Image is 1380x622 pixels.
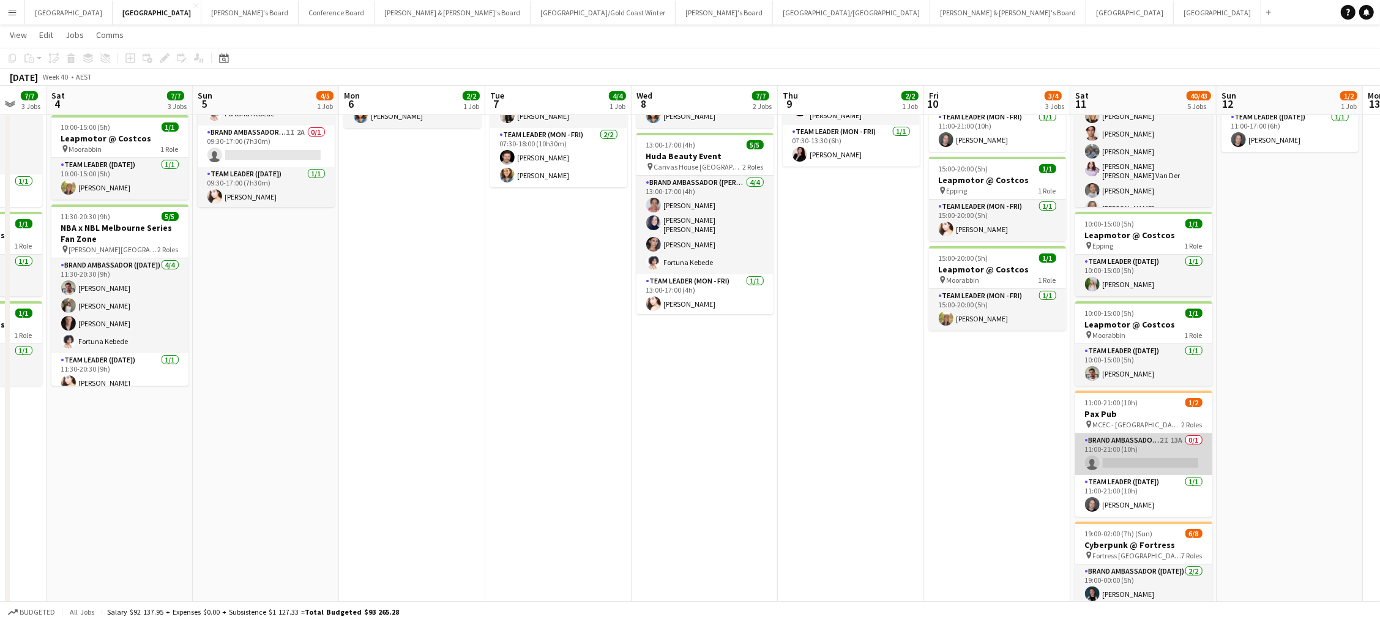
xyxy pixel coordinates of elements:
[1185,241,1203,250] span: 1 Role
[1341,102,1357,111] div: 1 Job
[51,90,65,101] span: Sat
[752,91,769,100] span: 7/7
[51,222,188,244] h3: NBA x NBL Melbourne Series Fan Zone
[1075,69,1212,238] app-card-role: Brand Ambassador ([DATE])8/809:00-13:00 (4h)[PERSON_NAME][PERSON_NAME][PERSON_NAME][PERSON_NAME][...
[939,253,988,263] span: 15:00-20:00 (5h)
[636,90,652,101] span: Wed
[929,289,1066,331] app-card-role: Team Leader (Mon - Fri)1/115:00-20:00 (5h)[PERSON_NAME]
[929,174,1066,185] h3: Leapmotor @ Costcos
[636,274,774,316] app-card-role: Team Leader (Mon - Fri)1/113:00-17:00 (4h)[PERSON_NAME]
[929,246,1066,331] app-job-card: 15:00-20:00 (5h)1/1Leapmotor @ Costcos Moorabbin1 RoleTeam Leader (Mon - Fri)1/115:00-20:00 (5h)[...
[488,97,504,111] span: 7
[636,176,774,274] app-card-role: Brand Ambassador ([PERSON_NAME])4/413:00-17:00 (4h)[PERSON_NAME][PERSON_NAME] [PERSON_NAME][PERSO...
[6,605,57,619] button: Budgeted
[39,29,53,40] span: Edit
[167,91,184,100] span: 7/7
[10,29,27,40] span: View
[15,309,32,318] span: 1/1
[161,144,179,154] span: 1 Role
[50,97,65,111] span: 4
[1093,551,1182,560] span: Fortress [GEOGRAPHIC_DATA]
[113,1,201,24] button: [GEOGRAPHIC_DATA]
[1093,241,1114,250] span: Epping
[1185,309,1203,318] span: 1/1
[781,97,798,111] span: 9
[61,212,111,221] span: 11:30-20:30 (9h)
[646,140,696,149] span: 13:00-17:00 (4h)
[609,91,626,100] span: 4/4
[15,219,32,228] span: 1/1
[158,245,179,254] span: 2 Roles
[929,157,1066,241] div: 15:00-20:00 (5h)1/1Leapmotor @ Costcos Epping1 RoleTeam Leader (Mon - Fri)1/115:00-20:00 (5h)[PER...
[1075,230,1212,241] h3: Leapmotor @ Costcos
[5,27,32,43] a: View
[25,1,113,24] button: [GEOGRAPHIC_DATA]
[342,97,360,111] span: 6
[51,158,188,200] app-card-role: Team Leader ([DATE])1/110:00-15:00 (5h)[PERSON_NAME]
[51,115,188,200] app-job-card: 10:00-15:00 (5h)1/1Leapmotor @ Costcos Moorabbin1 RoleTeam Leader ([DATE])1/110:00-15:00 (5h)[PER...
[1039,164,1056,173] span: 1/1
[635,97,652,111] span: 8
[753,102,772,111] div: 2 Jobs
[1075,433,1212,475] app-card-role: Brand Ambassador ([DATE])2I13A0/111:00-21:00 (10h)
[743,162,764,171] span: 2 Roles
[65,29,84,40] span: Jobs
[490,128,627,187] app-card-role: Team Leader (Mon - Fri)2/207:30-18:00 (10h30m)[PERSON_NAME][PERSON_NAME]
[1075,319,1212,330] h3: Leapmotor @ Costcos
[1075,301,1212,386] div: 10:00-15:00 (5h)1/1Leapmotor @ Costcos Moorabbin1 RoleTeam Leader ([DATE])1/110:00-15:00 (5h)[PER...
[91,27,129,43] a: Comms
[344,90,360,101] span: Mon
[1182,420,1203,429] span: 2 Roles
[168,102,187,111] div: 3 Jobs
[69,245,158,254] span: [PERSON_NAME][GEOGRAPHIC_DATA], [GEOGRAPHIC_DATA]
[1220,97,1236,111] span: 12
[463,102,479,111] div: 1 Job
[40,72,71,81] span: Week 40
[939,164,988,173] span: 15:00-20:00 (5h)
[531,1,676,24] button: [GEOGRAPHIC_DATA]/Gold Coast Winter
[676,1,773,24] button: [PERSON_NAME]'s Board
[107,607,399,616] div: Salary $92 137.95 + Expenses $0.00 + Subsistence $1 127.33 =
[1086,1,1174,24] button: [GEOGRAPHIC_DATA]
[929,110,1066,152] app-card-role: Team Leader (Mon - Fri)1/111:00-21:00 (10h)[PERSON_NAME]
[1075,212,1212,296] app-job-card: 10:00-15:00 (5h)1/1Leapmotor @ Costcos Epping1 RoleTeam Leader ([DATE])1/110:00-15:00 (5h)[PERSON...
[1075,391,1212,517] div: 11:00-21:00 (10h)1/2Pax Pub MCEC - [GEOGRAPHIC_DATA]2 RolesBrand Ambassador ([DATE])2I13A0/111:00...
[15,331,32,340] span: 1 Role
[20,608,55,616] span: Budgeted
[783,125,920,167] app-card-role: Team Leader (Mon - Fri)1/107:30-13:30 (6h)[PERSON_NAME]
[1045,91,1062,100] span: 3/4
[76,72,92,81] div: AEST
[51,258,188,353] app-card-role: Brand Ambassador ([DATE])4/411:30-20:30 (9h)[PERSON_NAME][PERSON_NAME][PERSON_NAME]Fortuna Kebede
[1075,26,1212,207] app-job-card: 09:00-14:00 (5h)31/31Toyota [DATE] Toyota Centre of Excellence - [GEOGRAPHIC_DATA]5 RolesBrand Am...
[1085,398,1138,407] span: 11:00-21:00 (10h)
[1340,91,1357,100] span: 1/2
[21,102,40,111] div: 3 Jobs
[947,186,968,195] span: Epping
[1185,529,1203,538] span: 6/8
[1174,1,1261,24] button: [GEOGRAPHIC_DATA]
[1093,420,1182,429] span: MCEC - [GEOGRAPHIC_DATA]
[1039,186,1056,195] span: 1 Role
[929,90,939,101] span: Fri
[902,102,918,111] div: 1 Job
[305,607,399,616] span: Total Budgeted $93 265.28
[1075,408,1212,419] h3: Pax Pub
[1187,102,1210,111] div: 5 Jobs
[1085,529,1153,538] span: 19:00-02:00 (7h) (Sun)
[51,133,188,144] h3: Leapmotor @ Costcos
[1075,255,1212,296] app-card-role: Team Leader ([DATE])1/110:00-15:00 (5h)[PERSON_NAME]
[317,102,333,111] div: 1 Job
[67,607,97,616] span: All jobs
[1093,331,1126,340] span: Moorabbin
[654,162,743,171] span: Canvas House [GEOGRAPHIC_DATA]
[929,264,1066,275] h3: Leapmotor @ Costcos
[198,26,335,207] app-job-card: 09:30-17:00 (7h30m)4/5NBA x NBL Melbourne Series Fan Zone [PERSON_NAME][GEOGRAPHIC_DATA], [GEOGRA...
[929,200,1066,241] app-card-role: Team Leader (Mon - Fri)1/115:00-20:00 (5h)[PERSON_NAME]
[1221,110,1359,152] app-card-role: Team Leader ([DATE])1/111:00-17:00 (6h)[PERSON_NAME]
[1182,551,1203,560] span: 7 Roles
